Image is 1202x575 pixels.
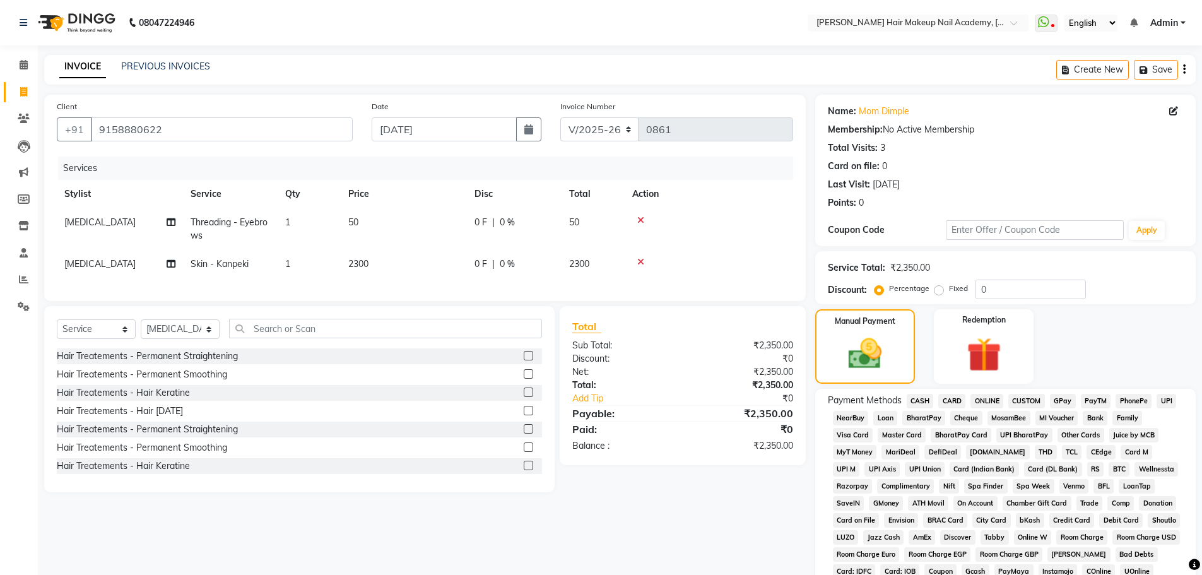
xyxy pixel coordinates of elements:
[1062,445,1082,459] span: TCL
[467,180,562,208] th: Disc
[569,258,589,270] span: 2300
[923,513,967,528] span: BRAC Card
[924,445,961,459] span: DefiDeal
[57,441,227,454] div: Hair Treatements - Permanent Smoothing
[966,445,1030,459] span: [DOMAIN_NAME]
[950,462,1019,477] span: Card (Indian Bank)
[828,283,867,297] div: Discount:
[828,160,880,173] div: Card on file:
[57,117,92,141] button: +91
[372,101,389,112] label: Date
[492,258,495,271] span: |
[1003,496,1071,511] span: Chamber Gift Card
[864,462,900,477] span: UPI Axis
[1087,445,1116,459] span: CEdge
[878,428,926,442] span: Master Card
[285,258,290,270] span: 1
[1121,445,1152,459] span: Card M
[833,496,864,511] span: SaveIN
[1049,513,1095,528] span: Credit Card
[703,392,803,405] div: ₹0
[59,56,106,78] a: INVOICE
[1035,411,1078,425] span: MI Voucher
[904,547,970,562] span: Room Charge EGP
[902,411,945,425] span: BharatPay
[833,445,877,459] span: MyT Money
[1116,547,1158,562] span: Bad Debts
[1014,530,1052,545] span: Online W
[975,547,1042,562] span: Room Charge GBP
[838,335,892,373] img: _cash.svg
[828,223,946,237] div: Coupon Code
[1024,462,1082,477] span: Card (DL Bank)
[890,261,930,275] div: ₹2,350.00
[341,180,467,208] th: Price
[1056,530,1107,545] span: Room Charge
[683,339,803,352] div: ₹2,350.00
[905,462,945,477] span: UPI Union
[949,283,968,294] label: Fixed
[859,196,864,210] div: 0
[32,5,119,40] img: logo
[1059,479,1089,494] span: Venmo
[563,339,683,352] div: Sub Total:
[64,216,136,228] span: [MEDICAL_DATA]
[833,479,873,494] span: Razorpay
[563,352,683,365] div: Discount:
[58,157,803,180] div: Services
[869,496,903,511] span: GMoney
[1008,394,1045,408] span: CUSTOM
[569,216,579,228] span: 50
[348,258,368,270] span: 2300
[833,428,873,442] span: Visa Card
[1047,547,1111,562] span: [PERSON_NAME]
[931,428,991,442] span: BharatPay Card
[500,216,515,229] span: 0 %
[833,513,880,528] span: Card on File
[348,216,358,228] span: 50
[964,479,1008,494] span: Spa Finder
[1157,394,1176,408] span: UPI
[1107,496,1134,511] span: Comp
[121,61,210,72] a: PREVIOUS INVOICES
[229,319,542,338] input: Search or Scan
[835,316,895,327] label: Manual Payment
[500,258,515,271] span: 0 %
[683,352,803,365] div: ₹0
[1148,513,1180,528] span: Shoutlo
[563,392,702,405] a: Add Tip
[908,496,948,511] span: ATH Movil
[91,117,353,141] input: Search by Name/Mobile/Email/Code
[828,261,885,275] div: Service Total:
[1081,394,1111,408] span: PayTM
[909,530,935,545] span: AmEx
[1058,428,1104,442] span: Other Cards
[560,101,615,112] label: Invoice Number
[1109,428,1159,442] span: Juice by MCB
[191,258,249,270] span: Skin - Kanpeki
[139,5,194,40] b: 08047224946
[939,479,959,494] span: Nift
[1112,411,1142,425] span: Family
[828,105,856,118] div: Name:
[946,220,1124,240] input: Enter Offer / Coupon Code
[1087,462,1104,477] span: RS
[828,123,1183,136] div: No Active Membership
[57,180,183,208] th: Stylist
[57,350,238,363] div: Hair Treatements - Permanent Straightening
[873,178,900,191] div: [DATE]
[1112,530,1180,545] span: Room Charge USD
[1035,445,1057,459] span: THD
[956,333,1012,376] img: _gift.svg
[828,394,902,407] span: Payment Methods
[940,530,975,545] span: Discover
[938,394,965,408] span: CARD
[1116,394,1152,408] span: PhonePe
[833,530,859,545] span: LUZO
[1083,411,1107,425] span: Bank
[1134,60,1178,80] button: Save
[884,513,918,528] span: Envision
[881,445,919,459] span: MariDeal
[563,379,683,392] div: Total:
[889,283,929,294] label: Percentage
